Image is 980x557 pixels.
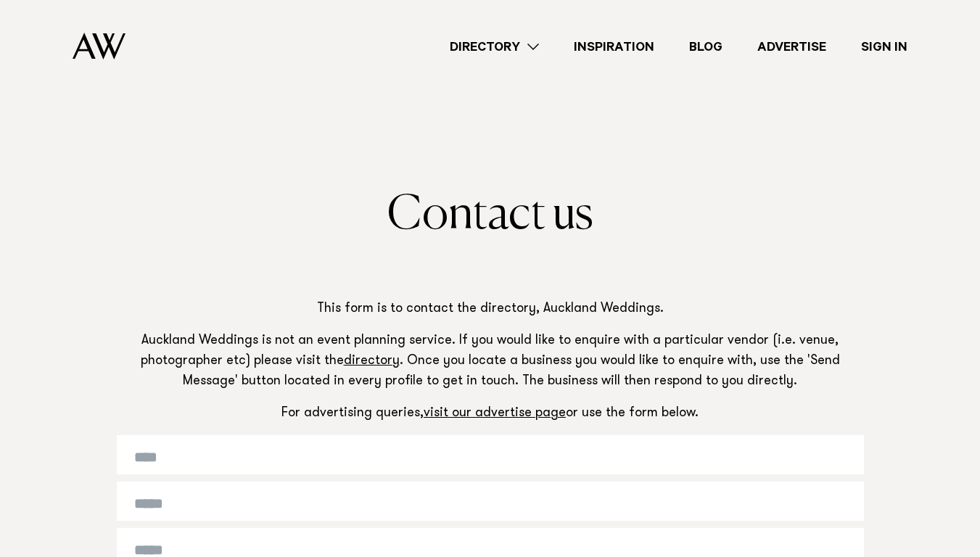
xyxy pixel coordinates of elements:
[344,355,400,368] a: directory
[672,37,740,57] a: Blog
[844,37,925,57] a: Sign In
[73,33,125,59] img: Auckland Weddings Logo
[556,37,672,57] a: Inspiration
[117,300,864,320] p: This form is to contact the directory, Auckland Weddings.
[117,189,864,242] h1: Contact us
[740,37,844,57] a: Advertise
[117,404,864,424] p: For advertising queries, or use the form below.
[117,331,864,392] p: Auckland Weddings is not an event planning service. If you would like to enquire with a particula...
[432,37,556,57] a: Directory
[424,407,566,420] a: visit our advertise page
